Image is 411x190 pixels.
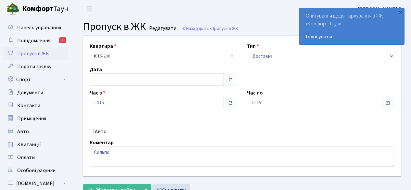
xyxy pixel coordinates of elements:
[95,128,107,135] label: Авто
[90,89,105,97] label: Час з
[17,50,49,57] span: Пропуск в ЖК
[22,4,68,15] span: Таун
[22,4,53,14] b: Комфорт
[3,164,68,177] a: Особові рахунки
[306,33,398,41] a: Голосувати
[397,9,404,15] div: ×
[3,47,68,60] a: Пропуск в ЖК
[90,50,237,62] span: <b>КТ</b>&nbsp;&nbsp;&nbsp;&nbsp;5-206
[3,99,68,112] a: Контакти
[3,151,68,164] a: Оплати
[3,34,68,47] a: Повідомлення11
[17,141,41,148] span: Квитанції
[90,42,116,50] label: Квартира
[17,37,50,44] span: Повідомлення
[3,21,68,34] a: Панель управління
[17,115,46,122] span: Приміщення
[358,5,403,13] a: [PERSON_NAME] В.
[83,19,146,34] span: Пропуск в ЖК
[17,154,35,161] span: Оплати
[3,177,68,190] a: [DOMAIN_NAME]
[94,53,100,59] b: КТ
[94,53,229,59] span: <b>КТ</b>&nbsp;&nbsp;&nbsp;&nbsp;5-206
[17,63,51,70] span: Подати заявку
[90,139,114,146] label: Коментар
[17,102,40,109] span: Контакти
[212,25,238,32] span: Пропуск в ЖК
[247,89,263,97] label: Час по
[3,73,68,86] a: Спорт
[6,3,19,16] img: logo.png
[90,66,102,73] label: Дата
[17,167,56,174] span: Особові рахунки
[247,42,259,50] label: Тип
[3,112,68,125] a: Приміщення
[3,138,68,151] a: Квитанції
[90,146,394,167] textarea: Сильпо
[17,128,29,135] span: Авто
[358,6,403,13] b: [PERSON_NAME] В.
[148,25,178,32] small: Редагувати .
[299,8,404,44] div: Опитування щодо паркування в ЖК «Комфорт Таун»
[182,25,238,32] a: Назад до всіхПропуск в ЖК
[3,60,68,73] a: Подати заявку
[59,37,66,43] div: 11
[17,89,43,96] span: Документи
[3,86,68,99] a: Документи
[17,24,61,31] span: Панель управління
[3,125,68,138] a: Авто
[81,4,97,14] button: Переключити навігацію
